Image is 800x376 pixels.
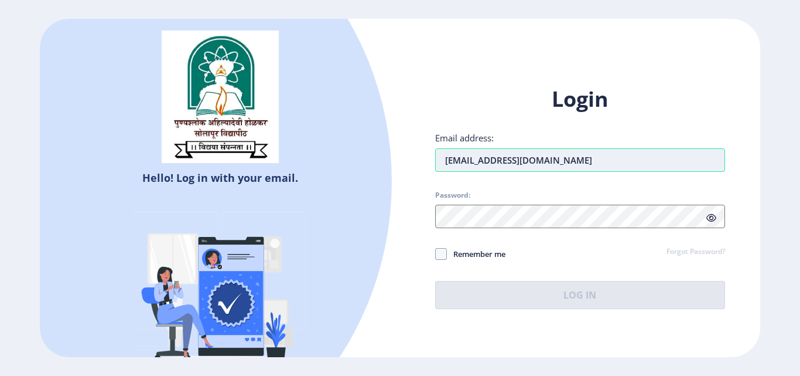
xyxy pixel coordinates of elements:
label: Email address: [435,132,494,144]
a: Forgot Password? [666,247,725,258]
img: sulogo.png [162,31,279,163]
input: Email address [435,148,725,172]
h1: Login [435,85,725,113]
span: Remember me [447,247,505,261]
label: Password: [435,191,470,200]
button: Log In [435,281,725,309]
